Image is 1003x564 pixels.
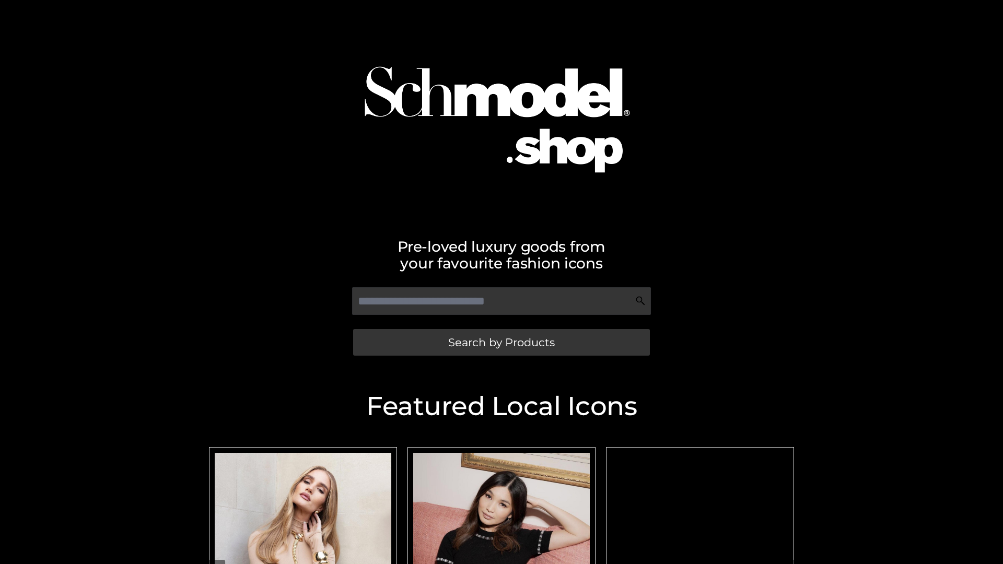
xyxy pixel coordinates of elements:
[448,337,555,348] span: Search by Products
[353,329,650,356] a: Search by Products
[635,296,646,306] img: Search Icon
[204,393,799,419] h2: Featured Local Icons​
[204,238,799,272] h2: Pre-loved luxury goods from your favourite fashion icons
